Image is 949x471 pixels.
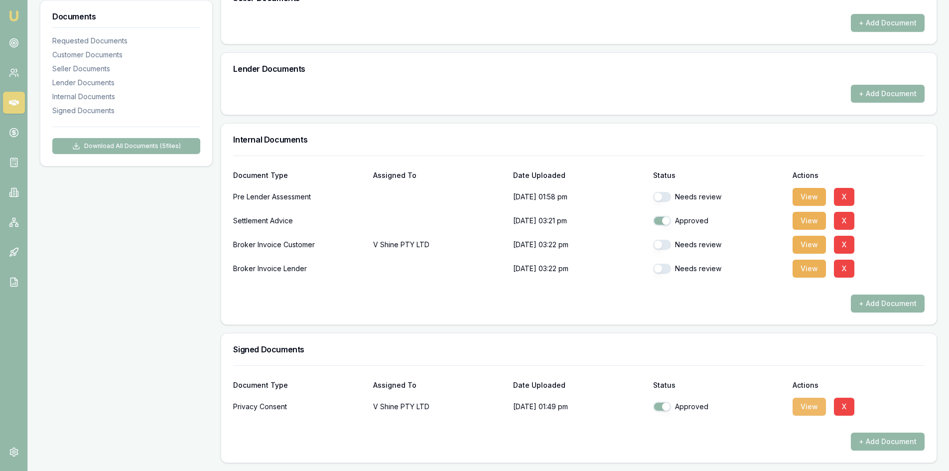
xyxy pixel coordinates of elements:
button: Download All Documents (5files) [52,138,200,154]
div: Date Uploaded [513,382,645,389]
p: [DATE] 03:21 pm [513,211,645,231]
button: X [834,236,854,254]
div: Signed Documents [52,106,200,116]
button: View [793,188,826,206]
div: Customer Documents [52,50,200,60]
button: X [834,260,854,278]
button: + Add Document [851,85,925,103]
div: Actions [793,172,925,179]
div: Document Type [233,172,365,179]
div: Approved [653,216,785,226]
p: V Shine PTY LTD [373,235,505,255]
button: X [834,188,854,206]
div: Approved [653,402,785,412]
div: Actions [793,382,925,389]
p: [DATE] 01:58 pm [513,187,645,207]
div: Broker Invoice Customer [233,235,365,255]
div: Privacy Consent [233,397,365,417]
p: [DATE] 01:49 pm [513,397,645,417]
div: Assigned To [373,382,505,389]
h3: Lender Documents [233,65,925,73]
button: View [793,398,826,416]
div: Needs review [653,192,785,202]
div: Requested Documents [52,36,200,46]
div: Date Uploaded [513,172,645,179]
div: Needs review [653,264,785,274]
p: [DATE] 03:22 pm [513,235,645,255]
button: View [793,212,826,230]
img: emu-icon-u.png [8,10,20,22]
button: + Add Document [851,433,925,451]
button: View [793,260,826,278]
div: Seller Documents [52,64,200,74]
div: Document Type [233,382,365,389]
h3: Signed Documents [233,345,925,353]
button: X [834,212,854,230]
div: Settlement Advice [233,211,365,231]
div: Assigned To [373,172,505,179]
p: [DATE] 03:22 pm [513,259,645,279]
h3: Internal Documents [233,136,925,144]
h3: Documents [52,12,200,20]
div: Internal Documents [52,92,200,102]
div: Status [653,382,785,389]
div: Pre Lender Assessment [233,187,365,207]
div: Broker Invoice Lender [233,259,365,279]
div: Needs review [653,240,785,250]
button: + Add Document [851,295,925,313]
button: X [834,398,854,416]
div: Lender Documents [52,78,200,88]
div: Status [653,172,785,179]
button: + Add Document [851,14,925,32]
p: V Shine PTY LTD [373,397,505,417]
button: View [793,236,826,254]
